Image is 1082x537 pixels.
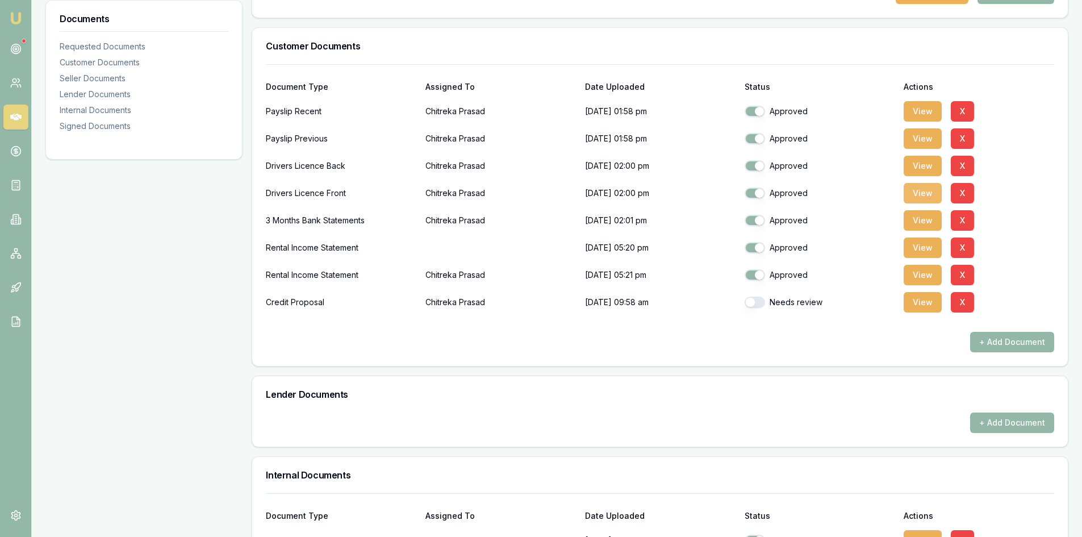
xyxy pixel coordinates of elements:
div: Actions [904,512,1054,520]
button: + Add Document [970,332,1054,352]
div: Needs review [745,297,895,308]
p: [DATE] 09:58 am [585,291,736,314]
div: Internal Documents [60,105,228,116]
div: Status [745,512,895,520]
div: Drivers Licence Front [266,182,416,205]
p: Chitreka Prasad [425,264,576,286]
p: [DATE] 05:21 pm [585,264,736,286]
h3: Customer Documents [266,41,1054,51]
p: Chitreka Prasad [425,127,576,150]
p: Chitreka Prasad [425,182,576,205]
button: + Add Document [970,413,1054,433]
div: Rental Income Statement [266,236,416,259]
div: Approved [745,160,895,172]
div: Payslip Recent [266,100,416,123]
div: Approved [745,133,895,144]
p: [DATE] 02:00 pm [585,182,736,205]
p: Chitreka Prasad [425,100,576,123]
div: Customer Documents [60,57,228,68]
div: Actions [904,83,1054,91]
button: View [904,156,942,176]
p: [DATE] 05:20 pm [585,236,736,259]
button: View [904,183,942,203]
button: View [904,265,942,285]
p: [DATE] 01:58 pm [585,100,736,123]
div: Rental Income Statement [266,264,416,286]
div: Approved [745,269,895,281]
button: View [904,128,942,149]
button: X [951,210,974,231]
p: Chitreka Prasad [425,291,576,314]
div: Assigned To [425,83,576,91]
p: [DATE] 01:58 pm [585,127,736,150]
h3: Lender Documents [266,390,1054,399]
div: Seller Documents [60,73,228,84]
div: Credit Proposal [266,291,416,314]
div: Approved [745,188,895,199]
div: Date Uploaded [585,512,736,520]
div: Lender Documents [60,89,228,100]
p: [DATE] 02:01 pm [585,209,736,232]
button: X [951,183,974,203]
div: Approved [745,215,895,226]
div: 3 Months Bank Statements [266,209,416,232]
p: Chitreka Prasad [425,209,576,232]
button: X [951,128,974,149]
div: Status [745,83,895,91]
div: Date Uploaded [585,83,736,91]
button: X [951,292,974,313]
button: View [904,292,942,313]
h3: Documents [60,14,228,23]
div: Payslip Previous [266,127,416,150]
div: Assigned To [425,512,576,520]
img: emu-icon-u.png [9,11,23,25]
p: Chitreka Prasad [425,155,576,177]
button: View [904,238,942,258]
button: View [904,101,942,122]
div: Approved [745,242,895,253]
div: Approved [745,106,895,117]
div: Signed Documents [60,120,228,132]
div: Document Type [266,512,416,520]
div: Document Type [266,83,416,91]
h3: Internal Documents [266,471,1054,480]
div: Requested Documents [60,41,228,52]
p: [DATE] 02:00 pm [585,155,736,177]
button: View [904,210,942,231]
button: X [951,238,974,258]
button: X [951,156,974,176]
button: X [951,101,974,122]
div: Drivers Licence Back [266,155,416,177]
button: X [951,265,974,285]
